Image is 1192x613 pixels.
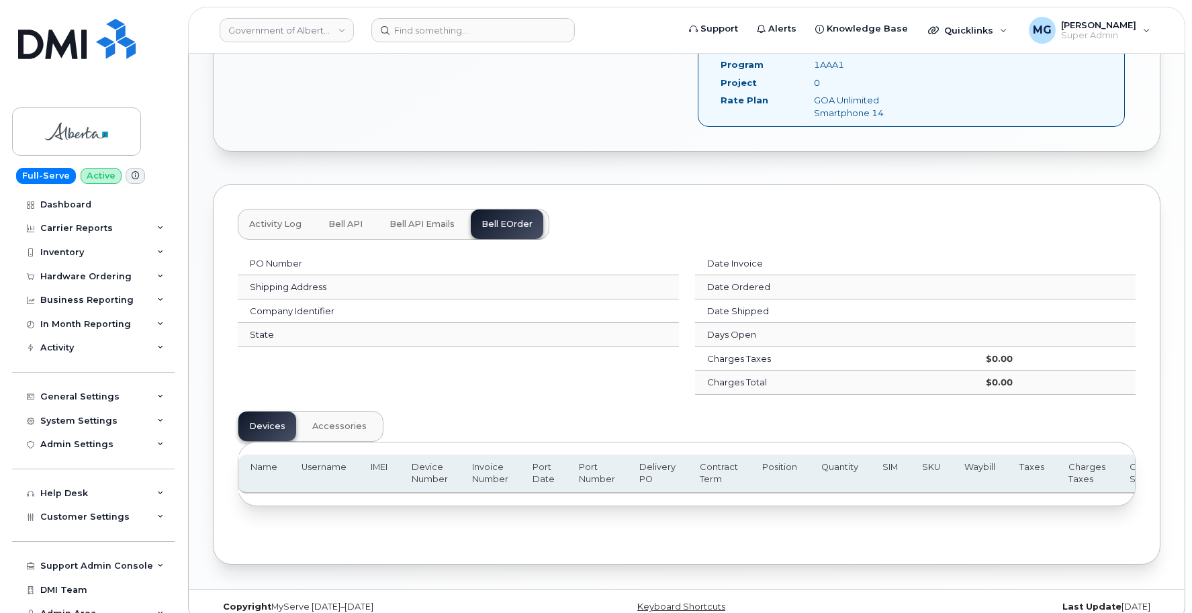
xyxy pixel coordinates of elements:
[400,455,460,494] th: Device Number
[289,455,359,494] th: Username
[312,421,367,432] span: Accessories
[919,17,1017,44] div: Quicklinks
[567,455,627,494] th: Port Number
[238,455,289,494] th: Name
[804,94,935,119] div: GOA Unlimited Smartphone 14
[944,25,993,36] span: Quicklinks
[460,455,520,494] th: Invoice Number
[223,602,271,612] strong: Copyright
[695,252,974,276] td: Date Invoice
[1033,22,1052,38] span: MG
[213,602,529,612] div: MyServe [DATE]–[DATE]
[768,22,796,36] span: Alerts
[721,94,768,107] label: Rate Plan
[804,77,935,89] div: 0
[804,58,935,71] div: 1AAA1
[695,323,974,347] td: Days Open
[371,18,575,42] input: Find something...
[520,455,567,494] th: Port Date
[750,455,809,494] th: Position
[1007,455,1056,494] th: Taxes
[1019,17,1160,44] div: Monique Garlington
[695,299,974,324] td: Date Shipped
[627,455,688,494] th: Delivery PO
[952,455,1007,494] th: Waybill
[1062,602,1121,612] strong: Last Update
[238,299,598,324] td: Company Identifier
[238,275,598,299] td: Shipping Address
[688,455,750,494] th: Contract Term
[827,22,908,36] span: Knowledge Base
[721,58,764,71] label: Program
[680,15,747,42] a: Support
[910,455,952,494] th: SKU
[1061,30,1136,41] span: Super Admin
[986,377,1013,387] strong: $0.00
[721,77,757,89] label: Project
[695,275,974,299] td: Date Ordered
[806,15,917,42] a: Knowledge Base
[1061,19,1136,30] span: [PERSON_NAME]
[637,602,725,612] a: Keyboard Shortcuts
[695,371,974,395] td: Charges Total
[700,22,738,36] span: Support
[328,219,363,230] span: Bell API
[870,455,910,494] th: SIM
[389,219,455,230] span: Bell API Emails
[695,347,974,371] td: Charges Taxes
[1056,455,1117,494] th: Charges Taxes
[1117,455,1179,494] th: Charges Subtotal
[845,602,1160,612] div: [DATE]
[986,353,1013,364] strong: $0.00
[809,455,870,494] th: Quantity
[220,18,354,42] a: Government of Alberta (GOA)
[249,219,302,230] span: Activity Log
[238,323,598,347] td: State
[238,252,598,276] td: PO Number
[747,15,806,42] a: Alerts
[359,455,400,494] th: IMEI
